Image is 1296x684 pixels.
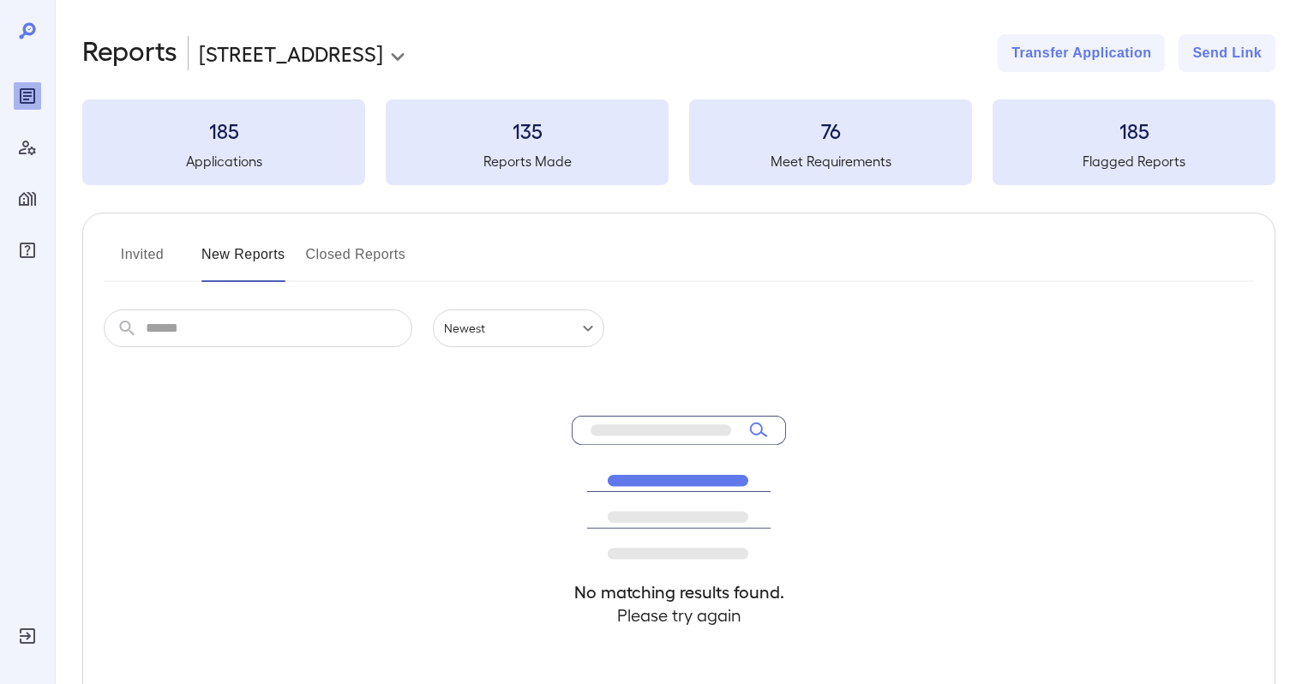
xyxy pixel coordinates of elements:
h4: No matching results found. [572,580,786,603]
button: Closed Reports [306,241,406,282]
h5: Meet Requirements [689,151,972,171]
h5: Reports Made [386,151,669,171]
div: Manage Users [14,134,41,161]
h3: 76 [689,117,972,144]
button: Send Link [1179,34,1275,72]
div: Reports [14,82,41,110]
button: Invited [104,241,181,282]
h3: 135 [386,117,669,144]
div: Log Out [14,622,41,650]
h5: Flagged Reports [993,151,1275,171]
button: Transfer Application [998,34,1165,72]
h3: 185 [82,117,365,144]
summary: 185Applications135Reports Made76Meet Requirements185Flagged Reports [82,99,1275,185]
button: New Reports [201,241,285,282]
h2: Reports [82,34,177,72]
div: Newest [433,309,604,347]
p: [STREET_ADDRESS] [199,39,383,67]
div: FAQ [14,237,41,264]
h3: 185 [993,117,1275,144]
h4: Please try again [572,603,786,627]
h5: Applications [82,151,365,171]
div: Manage Properties [14,185,41,213]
